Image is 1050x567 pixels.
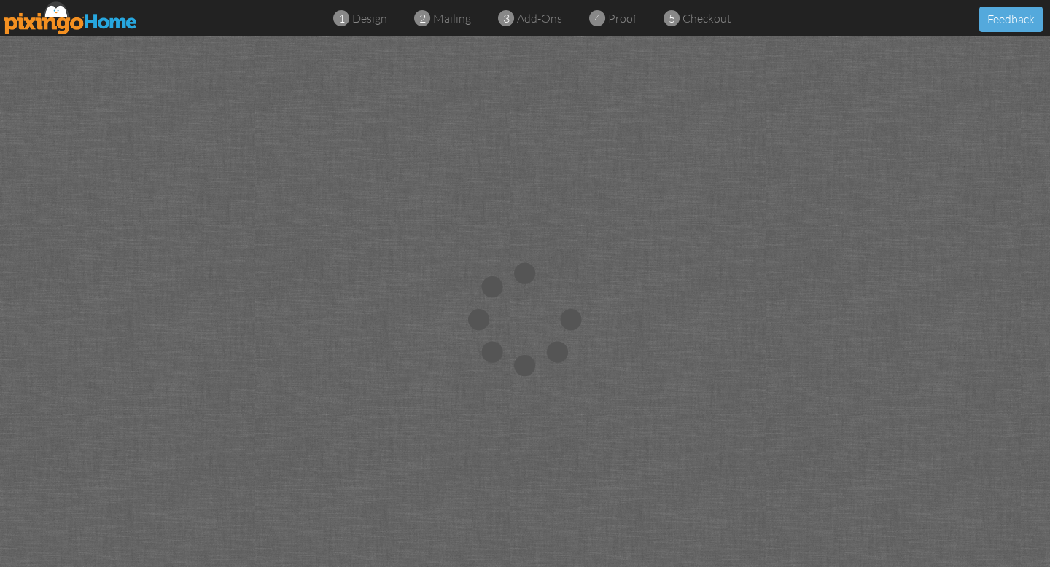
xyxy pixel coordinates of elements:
[4,1,138,34] img: pixingo logo
[594,10,601,27] span: 4
[979,7,1043,32] button: Feedback
[433,11,471,26] span: mailing
[517,11,562,26] span: add-ons
[669,10,675,27] span: 5
[419,10,426,27] span: 2
[682,11,731,26] span: checkout
[608,11,637,26] span: proof
[338,10,345,27] span: 1
[352,11,387,26] span: design
[503,10,510,27] span: 3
